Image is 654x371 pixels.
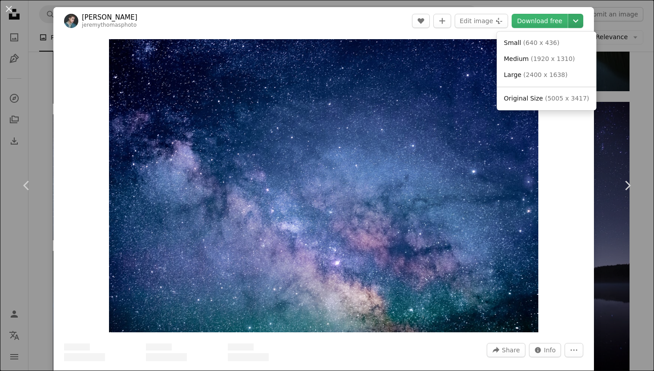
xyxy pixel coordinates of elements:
span: Medium [504,55,529,62]
span: ( 2400 x 1638 ) [523,71,567,78]
span: ( 5005 x 3417 ) [545,95,589,102]
span: Large [504,71,521,78]
span: ( 1920 x 1310 ) [531,55,575,62]
span: ( 640 x 436 ) [523,39,560,46]
div: Choose download size [497,32,597,110]
button: Choose download size [568,14,583,28]
span: Small [504,39,521,46]
span: Original Size [504,95,543,102]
